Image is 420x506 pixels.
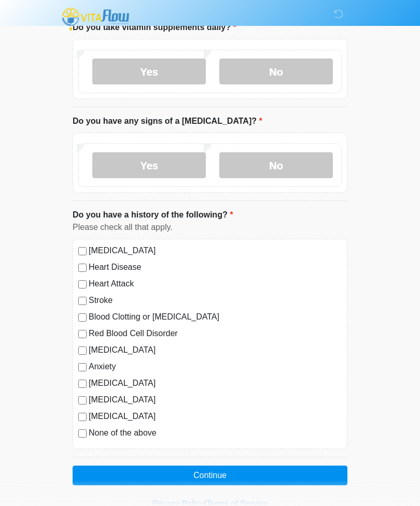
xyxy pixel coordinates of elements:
label: No [219,59,333,84]
input: Heart Attack [78,280,87,288]
input: [MEDICAL_DATA] [78,247,87,255]
input: [MEDICAL_DATA] [78,413,87,421]
label: No [219,152,333,178]
input: None of the above [78,429,87,438]
img: Vitaflow IV Hydration and Health Logo [62,8,129,31]
label: Blood Clotting or [MEDICAL_DATA] [89,311,342,323]
label: Yes [92,59,206,84]
input: [MEDICAL_DATA] [78,380,87,388]
label: Yes [92,152,206,178]
label: Do you have a history of the following? [73,209,233,221]
input: [MEDICAL_DATA] [78,346,87,355]
label: [MEDICAL_DATA] [89,244,342,257]
label: Anxiety [89,360,342,373]
label: Do you have any signs of a [MEDICAL_DATA]? [73,115,262,127]
input: Blood Clotting or [MEDICAL_DATA] [78,313,87,322]
label: [MEDICAL_DATA] [89,377,342,389]
label: Stroke [89,294,342,307]
input: Stroke [78,297,87,305]
input: [MEDICAL_DATA] [78,396,87,404]
input: Heart Disease [78,264,87,272]
input: Anxiety [78,363,87,371]
label: None of the above [89,427,342,439]
input: Red Blood Cell Disorder [78,330,87,338]
label: Red Blood Cell Disorder [89,327,342,340]
label: Heart Attack [89,278,342,290]
label: [MEDICAL_DATA] [89,344,342,356]
label: [MEDICAL_DATA] [89,394,342,406]
label: Heart Disease [89,261,342,273]
button: Continue [73,466,347,485]
label: [MEDICAL_DATA] [89,410,342,423]
div: Please check all that apply. [73,221,347,234]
